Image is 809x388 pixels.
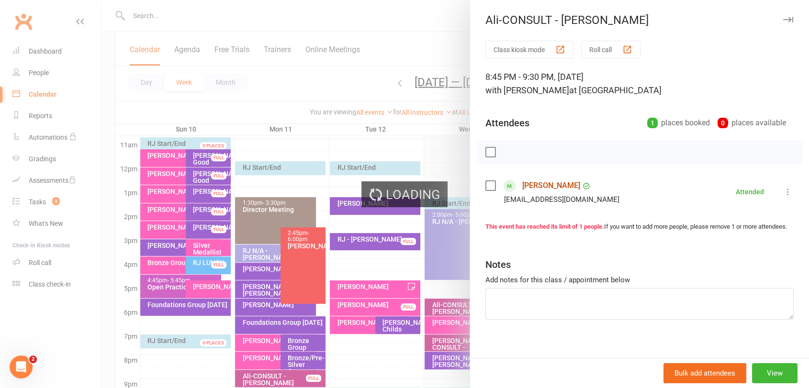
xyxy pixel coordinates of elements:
[581,41,640,58] button: Roll call
[522,178,580,193] a: [PERSON_NAME]
[29,355,37,363] span: 2
[736,188,764,195] div: Attended
[485,116,529,130] div: Attendees
[718,118,728,128] div: 0
[485,223,604,230] strong: This event has reached its limit of 1 people.
[663,363,746,383] button: Bulk add attendees
[10,355,33,378] iframe: Intercom live chat
[752,363,798,383] button: View
[647,118,658,128] div: 1
[504,193,619,206] div: [EMAIL_ADDRESS][DOMAIN_NAME]
[485,274,794,286] div: Add notes for this class / appointment below
[485,258,511,271] div: Notes
[569,85,662,95] span: at [GEOGRAPHIC_DATA]
[485,41,573,58] button: Class kiosk mode
[485,85,569,95] span: with [PERSON_NAME]
[485,222,794,232] div: If you want to add more people, please remove 1 or more attendees.
[647,116,710,130] div: places booked
[470,13,809,27] div: Ali-CONSULT - [PERSON_NAME]
[485,70,794,97] div: 8:45 PM - 9:30 PM, [DATE]
[718,116,786,130] div: places available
